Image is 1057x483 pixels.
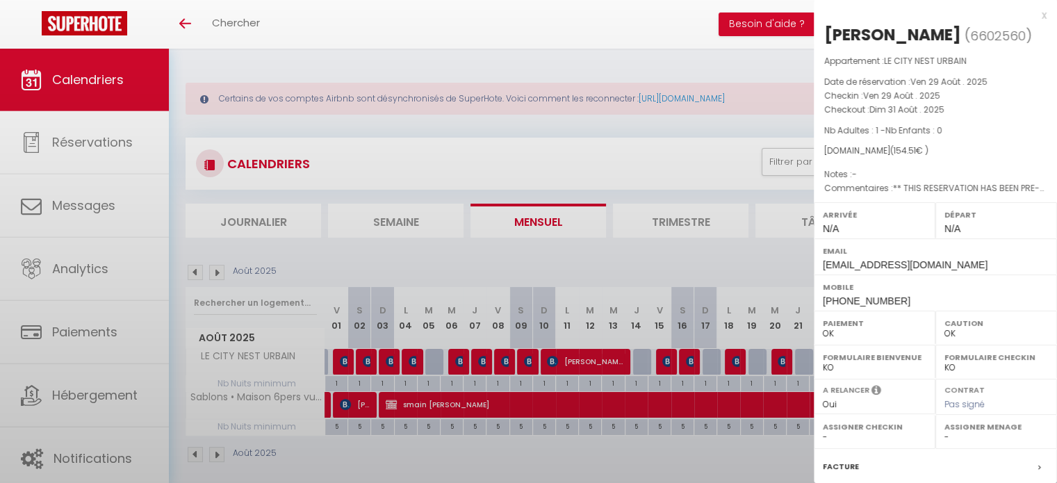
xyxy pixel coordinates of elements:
span: Dim 31 Août . 2025 [869,104,944,115]
p: Date de réservation : [824,75,1047,89]
span: ( € ) [890,145,928,156]
label: Facture [823,459,859,474]
label: Assigner Checkin [823,420,926,434]
p: Checkout : [824,103,1047,117]
span: Ven 29 Août . 2025 [910,76,988,88]
label: Email [823,244,1048,258]
div: [DOMAIN_NAME] [824,145,1047,158]
label: Paiement [823,316,926,330]
p: Notes : [824,167,1047,181]
span: Nb Enfants : 0 [885,124,942,136]
span: Nb Adultes : 1 - [824,124,942,136]
label: Mobile [823,280,1048,294]
label: Assigner Menage [944,420,1048,434]
div: [PERSON_NAME] [824,24,961,46]
label: Départ [944,208,1048,222]
p: Appartement : [824,54,1047,68]
span: 6602560 [970,27,1026,44]
span: ( ) [965,26,1032,45]
p: Checkin : [824,89,1047,103]
label: Arrivée [823,208,926,222]
label: Caution [944,316,1048,330]
div: x [814,7,1047,24]
span: [PHONE_NUMBER] [823,295,910,306]
p: Commentaires : [824,181,1047,195]
label: A relancer [823,384,869,396]
span: Ven 29 Août . 2025 [863,90,940,101]
span: N/A [823,223,839,234]
span: - [852,168,857,180]
i: Sélectionner OUI si vous souhaiter envoyer les séquences de messages post-checkout [871,384,881,400]
span: LE CITY NEST URBAIN [884,55,967,67]
button: Ouvrir le widget de chat LiveChat [11,6,53,47]
span: Pas signé [944,398,985,410]
label: Contrat [944,384,985,393]
span: 154.51 [894,145,916,156]
label: Formulaire Bienvenue [823,350,926,364]
span: [EMAIL_ADDRESS][DOMAIN_NAME] [823,259,988,270]
span: N/A [944,223,960,234]
label: Formulaire Checkin [944,350,1048,364]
